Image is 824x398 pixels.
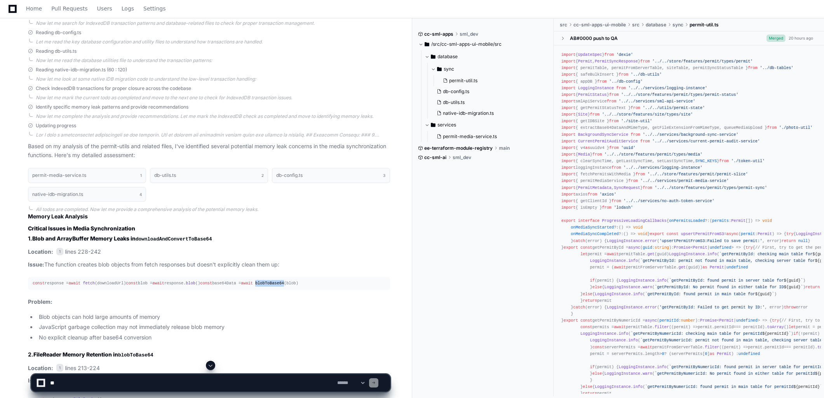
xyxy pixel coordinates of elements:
button: database [425,50,548,63]
h1: permit-media-service.ts [32,173,86,178]
span: else [592,285,602,289]
span: Users [97,6,112,11]
span: '../../store/features/permit/types/permit' [652,59,753,64]
span: from [587,192,597,197]
span: '../../services/permit-media-service' [640,178,729,183]
span: 'upsertPermitFromS3:Failed to save permit:' [659,239,762,243]
div: Now let me complete the analysis and provide recommendations. Let me mark the IndexedDB check as ... [36,113,390,119]
span: export [561,218,576,223]
span: sync [444,66,455,72]
li: Blob objects can hold large amounts of memory [37,313,390,322]
span: from [597,79,607,84]
span: from [619,72,629,77]
span: import [561,152,576,157]
span: from [628,178,638,183]
span: from [604,52,614,57]
span: from [636,172,645,177]
span: const [580,245,592,250]
span: from [631,106,640,110]
span: error [645,305,657,310]
button: db-config.ts3 [272,168,390,183]
svg: Directory [425,40,429,49]
h2: 2. [28,351,390,359]
span: 4 [139,191,142,197]
span: guid [643,245,652,250]
span: filter [705,345,719,350]
span: import [561,172,576,177]
button: permit-media-service.ts [434,131,543,142]
button: db-config.ts [434,86,543,97]
div: Let me read the key database configuration and utility files to understand how transactions are h... [36,39,390,45]
span: './token-util' [731,159,765,163]
span: cc-sml-apps-ui-mobile [573,22,626,28]
span: await [640,345,652,350]
span: return [583,298,597,303]
span: SYNC_KEYS [695,159,717,163]
span: info [628,258,638,263]
span: import [561,112,576,117]
span: from [767,125,777,130]
span: ${permitId} [762,331,789,336]
div: Now let me mark the current todo as completed and move to the next one to check for IndexedDB tra... [36,95,390,101]
span: else [583,292,592,296]
span: 'axios' [599,192,616,197]
span: '../db-utils' [631,72,662,77]
span: blobToBase64 [255,281,284,286]
button: permit-media-service.ts1 [28,168,146,183]
span: import [561,145,576,150]
span: onMediaSyncCompleted [571,232,618,236]
span: void [638,232,648,236]
span: fetch [83,281,95,286]
button: db-utils.ts [434,97,543,108]
span: import [561,205,576,210]
strong: Location: [28,248,53,255]
span: filter [655,325,669,329]
span: let [580,252,587,256]
span: from [609,92,619,97]
h1: native-idb-migration.ts [32,192,83,197]
span: ( ) => [671,325,698,329]
svg: Directory [437,64,442,74]
button: db-utils.ts2 [150,168,268,183]
span: try [746,245,753,250]
span: return [782,239,796,243]
button: permit-util.ts [440,75,543,86]
span: permit-media-service.ts [443,133,497,140]
span: let [789,325,796,329]
span: LoggingInstance [669,252,705,256]
span: import [561,119,576,123]
span: from [609,119,619,123]
span: if [793,331,798,336]
div: Lor I dolo s ametconsectet adipiscingeli se doe temporin. Utl et dolorem ali enimadmin veniam qui... [36,132,390,138]
span: Permit [578,59,592,64]
span: database [646,22,666,28]
span: onPermitsLoaded [669,218,705,223]
span: import [561,52,576,57]
span: 1 [140,172,142,178]
span: import [561,132,576,137]
span: import [561,185,576,190]
span: src [560,22,567,28]
span: undefined [739,351,760,356]
span: import [561,199,576,203]
span: const [33,281,45,286]
span: async [726,232,739,236]
span: string [655,245,669,250]
span: permit [674,325,688,329]
span: throw [784,305,796,310]
span: cc-sml-apps [425,31,454,37]
span: PermitSyncResponse [595,59,638,64]
span: permit [741,232,755,236]
span: '../../services/current-permit-audit-service' [652,139,760,144]
span: sml_dev [453,154,472,161]
span: Merged [767,35,786,42]
span: `getPermitByNumericId: checking main table for permitId ` [631,331,791,336]
span: () => [619,225,631,230]
span: permit-util.ts [690,22,719,28]
span: from [631,132,640,137]
span: sync [672,22,683,28]
span: import [561,72,576,77]
button: sync [431,63,548,75]
span: from [607,99,617,104]
span: main [499,145,510,151]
